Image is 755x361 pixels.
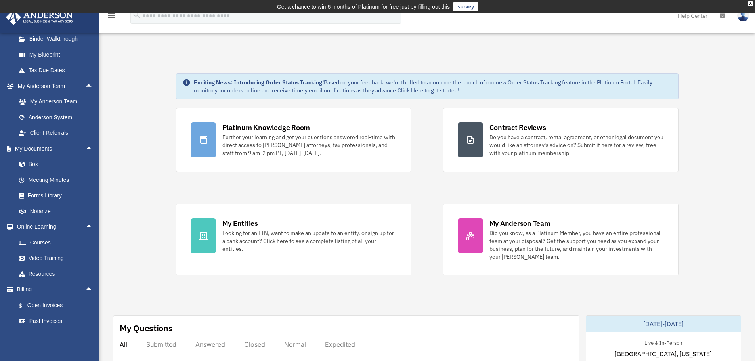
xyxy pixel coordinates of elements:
[195,340,225,348] div: Answered
[443,108,679,172] a: Contract Reviews Do you have a contract, rental agreement, or other legal document you would like...
[443,204,679,275] a: My Anderson Team Did you know, as a Platinum Member, you have an entire professional team at your...
[85,141,101,157] span: arrow_drop_up
[107,14,117,21] a: menu
[11,266,105,282] a: Resources
[194,78,672,94] div: Based on your feedback, we're thrilled to announce the launch of our new Order Status Tracking fe...
[132,11,141,19] i: search
[11,63,105,78] a: Tax Due Dates
[11,250,105,266] a: Video Training
[489,218,550,228] div: My Anderson Team
[586,316,741,332] div: [DATE]-[DATE]
[11,109,105,125] a: Anderson System
[11,329,105,345] a: Manage Payments
[194,79,324,86] strong: Exciting News: Introducing Order Status Tracking!
[23,301,27,311] span: $
[11,188,105,204] a: Forms Library
[11,235,105,250] a: Courses
[11,172,105,188] a: Meeting Minutes
[222,218,258,228] div: My Entities
[11,157,105,172] a: Box
[489,229,664,261] div: Did you know, as a Platinum Member, you have an entire professional team at your disposal? Get th...
[222,133,397,157] div: Further your learning and get your questions answered real-time with direct access to [PERSON_NAM...
[11,47,105,63] a: My Blueprint
[6,78,105,94] a: My Anderson Teamarrow_drop_up
[176,108,411,172] a: Platinum Knowledge Room Further your learning and get your questions answered real-time with dire...
[489,133,664,157] div: Do you have a contract, rental agreement, or other legal document you would like an attorney's ad...
[489,122,546,132] div: Contract Reviews
[85,78,101,94] span: arrow_drop_up
[120,340,127,348] div: All
[11,297,105,313] a: $Open Invoices
[6,141,105,157] a: My Documentsarrow_drop_up
[11,313,105,329] a: Past Invoices
[222,229,397,253] div: Looking for an EIN, want to make an update to an entity, or sign up for a bank account? Click her...
[176,204,411,275] a: My Entities Looking for an EIN, want to make an update to an entity, or sign up for a bank accoun...
[85,219,101,235] span: arrow_drop_up
[11,94,105,110] a: My Anderson Team
[85,282,101,298] span: arrow_drop_up
[146,340,176,348] div: Submitted
[11,203,105,219] a: Notarize
[222,122,310,132] div: Platinum Knowledge Room
[737,10,749,21] img: User Pic
[277,2,450,11] div: Get a chance to win 6 months of Platinum for free just by filling out this
[4,10,75,25] img: Anderson Advisors Platinum Portal
[325,340,355,348] div: Expedited
[638,338,688,346] div: Live & In-Person
[615,349,712,359] span: [GEOGRAPHIC_DATA], [US_STATE]
[6,219,105,235] a: Online Learningarrow_drop_up
[398,87,459,94] a: Click Here to get started!
[244,340,265,348] div: Closed
[284,340,306,348] div: Normal
[748,1,753,6] div: close
[107,11,117,21] i: menu
[11,125,105,141] a: Client Referrals
[120,322,173,334] div: My Questions
[453,2,478,11] a: survey
[11,31,105,47] a: Binder Walkthrough
[6,282,105,298] a: Billingarrow_drop_up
